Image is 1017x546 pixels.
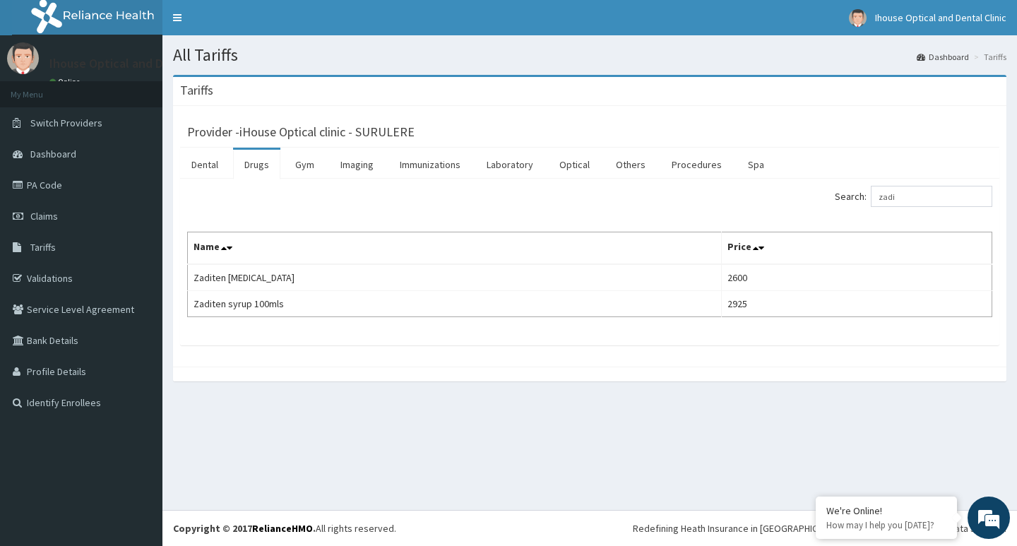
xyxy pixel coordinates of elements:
[633,521,1006,535] div: Redefining Heath Insurance in [GEOGRAPHIC_DATA] using Telemedicine and Data Science!
[252,522,313,535] a: RelianceHMO
[49,57,225,70] p: Ihouse Optical and Dental Clinic
[329,150,385,179] a: Imaging
[826,504,946,517] div: We're Online!
[30,210,58,222] span: Claims
[875,11,1006,24] span: Ihouse Optical and Dental Clinic
[187,126,415,138] h3: Provider - iHouse Optical clinic - SURULERE
[849,9,867,27] img: User Image
[173,522,316,535] strong: Copyright © 2017 .
[737,150,775,179] a: Spa
[188,232,722,265] th: Name
[871,186,992,207] input: Search:
[660,150,733,179] a: Procedures
[188,291,722,317] td: Zaditen syrup 100mls
[826,519,946,531] p: How may I help you today?
[30,148,76,160] span: Dashboard
[180,84,213,97] h3: Tariffs
[30,117,102,129] span: Switch Providers
[722,232,992,265] th: Price
[30,241,56,254] span: Tariffs
[548,150,601,179] a: Optical
[722,291,992,317] td: 2925
[188,264,722,291] td: Zaditen [MEDICAL_DATA]
[284,150,326,179] a: Gym
[233,150,280,179] a: Drugs
[835,186,992,207] label: Search:
[605,150,657,179] a: Others
[7,42,39,74] img: User Image
[173,46,1006,64] h1: All Tariffs
[180,150,230,179] a: Dental
[722,264,992,291] td: 2600
[388,150,472,179] a: Immunizations
[49,77,83,87] a: Online
[917,51,969,63] a: Dashboard
[162,510,1017,546] footer: All rights reserved.
[970,51,1006,63] li: Tariffs
[475,150,545,179] a: Laboratory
